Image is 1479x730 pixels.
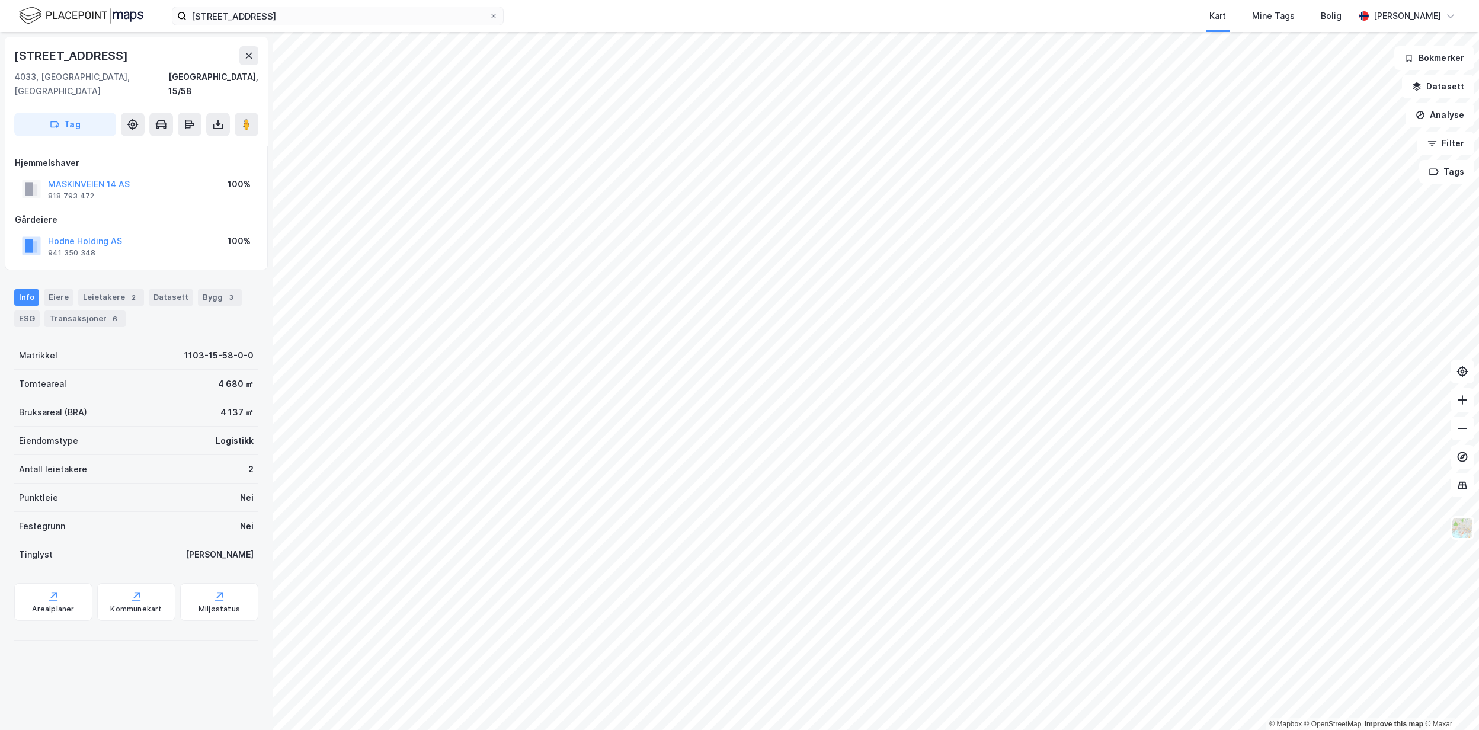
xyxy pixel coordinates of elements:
div: Bolig [1321,9,1342,23]
div: 4 680 ㎡ [218,377,254,391]
div: Eiere [44,289,73,306]
div: 6 [109,313,121,325]
div: [PERSON_NAME] [1374,9,1441,23]
div: Matrikkel [19,348,57,363]
div: Kommunekart [110,604,162,614]
a: OpenStreetMap [1304,720,1362,728]
div: Nei [240,491,254,505]
div: Datasett [149,289,193,306]
div: 100% [228,234,251,248]
div: 941 350 348 [48,248,95,258]
div: Bruksareal (BRA) [19,405,87,420]
div: 2 [248,462,254,476]
a: Improve this map [1365,720,1423,728]
div: 4033, [GEOGRAPHIC_DATA], [GEOGRAPHIC_DATA] [14,70,168,98]
img: logo.f888ab2527a4732fd821a326f86c7f29.svg [19,5,143,26]
div: Gårdeiere [15,213,258,227]
div: ESG [14,310,40,327]
button: Tags [1419,160,1474,184]
div: Bygg [198,289,242,306]
div: 4 137 ㎡ [220,405,254,420]
div: 3 [225,292,237,303]
div: Arealplaner [32,604,74,614]
div: 2 [127,292,139,303]
div: Hjemmelshaver [15,156,258,170]
div: 818 793 472 [48,191,94,201]
div: Leietakere [78,289,144,306]
div: [PERSON_NAME] [185,547,254,562]
div: Kontrollprogram for chat [1420,673,1479,730]
button: Tag [14,113,116,136]
input: Søk på adresse, matrikkel, gårdeiere, leietakere eller personer [187,7,489,25]
div: Info [14,289,39,306]
div: Tinglyst [19,547,53,562]
div: [GEOGRAPHIC_DATA], 15/58 [168,70,258,98]
button: Datasett [1402,75,1474,98]
button: Analyse [1406,103,1474,127]
div: 1103-15-58-0-0 [184,348,254,363]
div: Nei [240,519,254,533]
div: [STREET_ADDRESS] [14,46,130,65]
div: Festegrunn [19,519,65,533]
iframe: Chat Widget [1420,673,1479,730]
img: Z [1451,517,1474,539]
button: Bokmerker [1394,46,1474,70]
div: Punktleie [19,491,58,505]
div: Tomteareal [19,377,66,391]
div: Eiendomstype [19,434,78,448]
div: Transaksjoner [44,310,126,327]
button: Filter [1417,132,1474,155]
div: Mine Tags [1252,9,1295,23]
div: Logistikk [216,434,254,448]
div: 100% [228,177,251,191]
div: Antall leietakere [19,462,87,476]
a: Mapbox [1269,720,1302,728]
div: Kart [1209,9,1226,23]
div: Miljøstatus [199,604,240,614]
